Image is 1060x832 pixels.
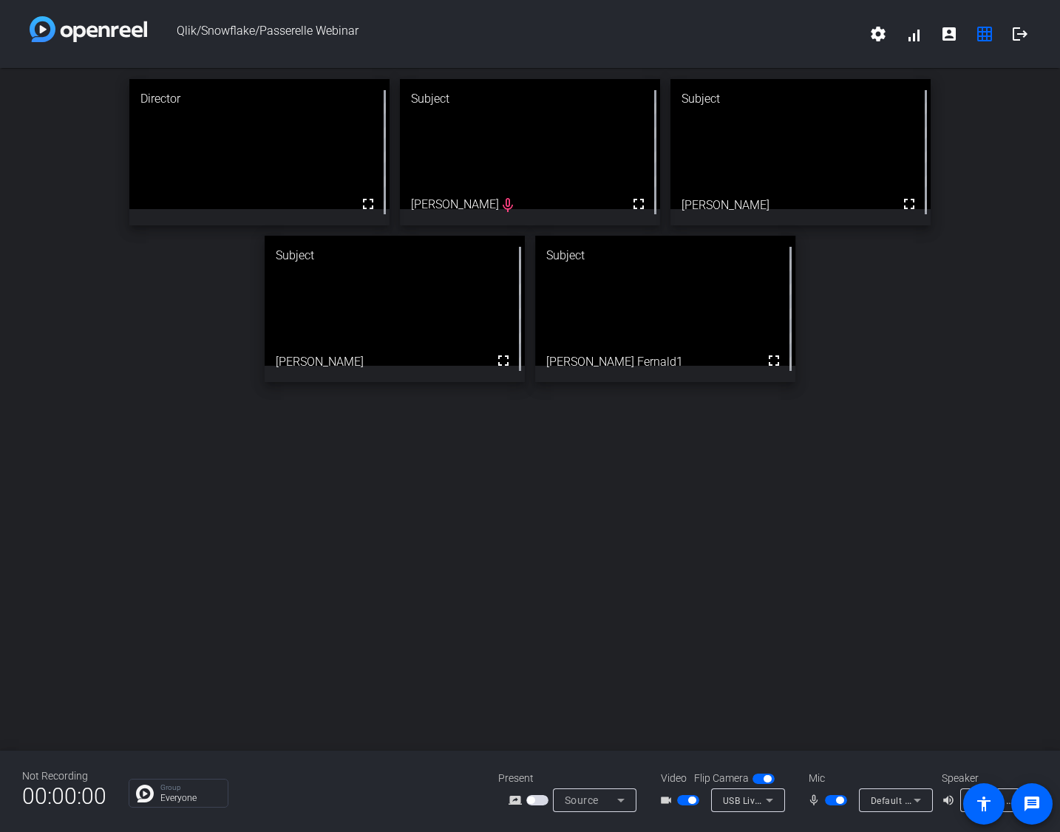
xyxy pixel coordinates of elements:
[509,791,526,809] mat-icon: screen_share_outline
[807,791,825,809] mat-icon: mic_none
[940,25,958,43] mat-icon: account_box
[136,785,154,802] img: Chat Icon
[670,79,931,119] div: Subject
[975,795,993,813] mat-icon: accessibility
[659,791,677,809] mat-icon: videocam_outline
[265,236,525,276] div: Subject
[900,195,918,213] mat-icon: fullscreen
[1023,795,1041,813] mat-icon: message
[495,352,512,369] mat-icon: fullscreen
[160,794,220,802] p: Everyone
[147,16,860,52] span: Qlik/Snowflake/Passerelle Webinar
[22,778,106,814] span: 00:00:00
[661,771,687,786] span: Video
[942,771,1030,786] div: Speaker
[896,16,931,52] button: signal_cellular_alt
[942,791,959,809] mat-icon: volume_up
[976,25,993,43] mat-icon: grid_on
[565,794,599,806] span: Source
[129,79,390,119] div: Director
[694,771,749,786] span: Flip Camera
[1011,25,1029,43] mat-icon: logout
[359,195,377,213] mat-icon: fullscreen
[794,771,942,786] div: Mic
[160,784,220,791] p: Group
[765,352,783,369] mat-icon: fullscreen
[400,79,660,119] div: Subject
[498,771,646,786] div: Present
[22,768,106,784] div: Not Recording
[30,16,147,42] img: white-gradient.svg
[630,195,648,213] mat-icon: fullscreen
[869,25,887,43] mat-icon: settings
[535,236,795,276] div: Subject
[723,794,851,806] span: USB Live camera (0c45:6537)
